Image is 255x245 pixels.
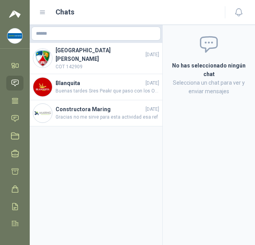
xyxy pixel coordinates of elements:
h4: Blanquita [56,79,144,87]
a: Company Logo[GEOGRAPHIC_DATA][PERSON_NAME][DATE]COT 142909 [30,43,162,74]
img: Logo peakr [9,9,21,19]
img: Company Logo [7,28,22,43]
h2: No has seleccionado ningún chat [172,61,246,78]
span: [DATE] [145,106,159,113]
a: Company LogoBlanquita[DATE]Buenas tardes Sres Peakr que paso con los Orinales? [30,74,162,100]
span: [DATE] [145,80,159,87]
img: Company Logo [33,104,52,123]
span: Gracias no me sirve para esta actividad esa ref [56,114,159,121]
img: Company Logo [33,49,52,67]
h4: Constructora Maring [56,105,144,114]
img: Company Logo [33,78,52,96]
p: Selecciona un chat para ver y enviar mensajes [172,78,246,96]
a: Company LogoConstructora Maring[DATE]Gracias no me sirve para esta actividad esa ref [30,100,162,126]
span: [DATE] [145,51,159,59]
span: Buenas tardes Sres Peakr que paso con los Orinales? [56,87,159,95]
h1: Chats [56,7,74,18]
span: COT 142909 [56,63,159,71]
h4: [GEOGRAPHIC_DATA][PERSON_NAME] [56,46,144,63]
